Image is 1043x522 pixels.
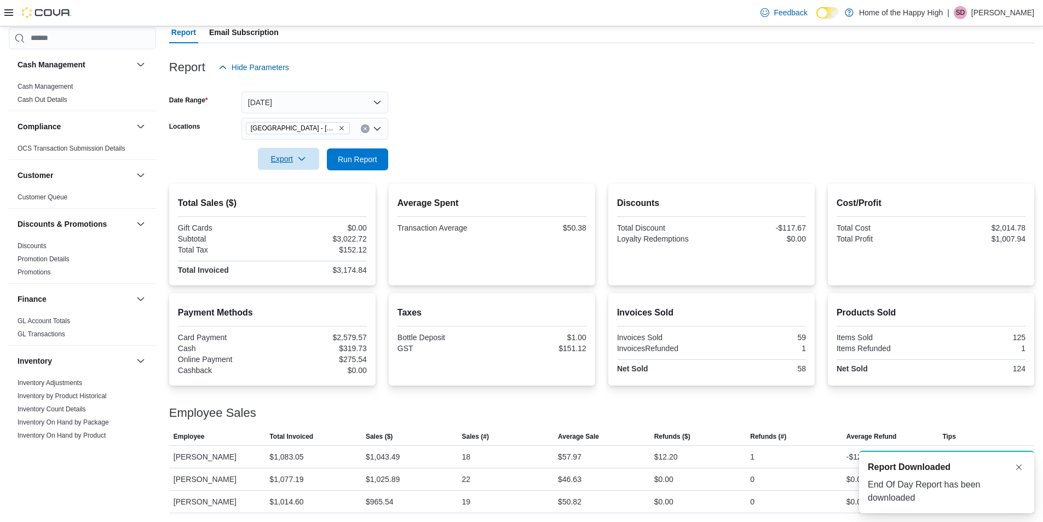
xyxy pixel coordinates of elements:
[654,450,678,463] div: $12.20
[18,95,67,104] span: Cash Out Details
[462,495,471,508] div: 19
[397,197,586,210] h2: Average Spent
[713,234,806,243] div: $0.00
[134,169,147,182] button: Customer
[837,197,1025,210] h2: Cost/Profit
[868,478,1025,504] div: End Of Day Report has been downloaded
[18,418,109,426] a: Inventory On Hand by Package
[18,431,106,440] span: Inventory On Hand by Product
[269,432,313,441] span: Total Invoiced
[134,354,147,368] button: Inventory
[18,96,67,104] a: Cash Out Details
[9,142,156,159] div: Compliance
[232,62,289,73] span: Hide Parameters
[750,473,754,486] div: 0
[18,392,107,400] span: Inventory by Product Historical
[617,306,806,319] h2: Invoices Sold
[713,333,806,342] div: 59
[1012,461,1025,474] button: Dismiss toast
[169,491,266,513] div: [PERSON_NAME]
[269,450,303,463] div: $1,083.05
[269,473,303,486] div: $1,077.19
[18,432,106,439] a: Inventory On Hand by Product
[933,223,1025,232] div: $2,014.78
[859,6,943,19] p: Home of the Happy High
[174,432,205,441] span: Employee
[134,292,147,306] button: Finance
[933,234,1025,243] div: $1,007.94
[617,197,806,210] h2: Discounts
[178,197,367,210] h2: Total Sales ($)
[178,234,270,243] div: Subtotal
[169,446,266,468] div: [PERSON_NAME]
[214,56,293,78] button: Hide Parameters
[18,219,107,230] h3: Discounts & Promotions
[750,495,754,508] div: 0
[654,473,673,486] div: $0.00
[18,59,85,70] h3: Cash Management
[18,317,70,325] span: GL Account Totals
[933,344,1025,353] div: 1
[971,6,1034,19] p: [PERSON_NAME]
[494,223,586,232] div: $50.38
[18,268,51,277] span: Promotions
[264,148,313,170] span: Export
[617,333,710,342] div: Invoices Sold
[494,333,586,342] div: $1.00
[18,268,51,276] a: Promotions
[274,355,367,364] div: $275.54
[18,330,65,338] a: GL Transactions
[846,432,897,441] span: Average Refund
[868,461,1025,474] div: Notification
[361,124,370,133] button: Clear input
[22,7,71,18] img: Cova
[713,223,806,232] div: -$117.67
[274,223,367,232] div: $0.00
[274,344,367,353] div: $319.73
[816,7,839,19] input: Dark Mode
[246,122,350,134] span: Sherwood Park - Baseline Road - Fire & Flower
[617,344,710,353] div: InvoicesRefunded
[274,366,367,375] div: $0.00
[774,7,807,18] span: Feedback
[251,123,336,134] span: [GEOGRAPHIC_DATA] - [GEOGRAPHIC_DATA] - Fire & Flower
[178,366,270,375] div: Cashback
[241,91,388,113] button: [DATE]
[942,432,955,441] span: Tips
[462,432,489,441] span: Sales (#)
[209,21,279,43] span: Email Subscription
[18,83,73,90] a: Cash Management
[169,468,266,490] div: [PERSON_NAME]
[617,234,710,243] div: Loyalty Redemptions
[18,242,47,250] a: Discounts
[373,124,382,133] button: Open list of options
[956,6,965,19] span: SD
[18,170,132,181] button: Customer
[178,245,270,254] div: Total Tax
[178,306,367,319] h2: Payment Methods
[9,80,156,111] div: Cash Management
[169,406,256,420] h3: Employee Sales
[837,234,929,243] div: Total Profit
[338,125,345,131] button: Remove Sherwood Park - Baseline Road - Fire & Flower from selection in this group
[18,121,132,132] button: Compliance
[617,223,710,232] div: Total Discount
[366,450,400,463] div: $1,043.49
[494,344,586,353] div: $151.12
[18,242,47,250] span: Discounts
[954,6,967,19] div: Sarah Davidson
[18,405,86,413] a: Inventory Count Details
[18,219,132,230] button: Discounts & Promotions
[9,191,156,208] div: Customer
[750,432,786,441] span: Refunds (#)
[18,294,132,305] button: Finance
[18,355,132,366] button: Inventory
[178,344,270,353] div: Cash
[178,223,270,232] div: Gift Cards
[169,122,200,131] label: Locations
[397,223,490,232] div: Transaction Average
[18,144,125,153] span: OCS Transaction Submission Details
[837,306,1025,319] h2: Products Sold
[837,364,868,373] strong: Net Sold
